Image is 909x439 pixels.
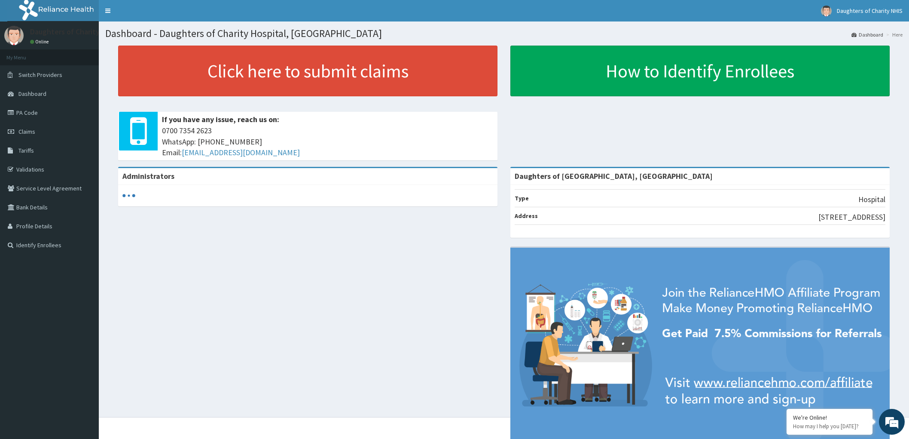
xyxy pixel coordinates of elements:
[18,90,46,98] span: Dashboard
[122,171,174,181] b: Administrators
[18,71,62,79] span: Switch Providers
[182,147,300,157] a: [EMAIL_ADDRESS][DOMAIN_NAME]
[18,147,34,154] span: Tariffs
[122,189,135,202] svg: audio-loading
[793,423,866,430] p: How may I help you today?
[105,28,903,39] h1: Dashboard - Daughters of Charity Hospital, [GEOGRAPHIC_DATA]
[18,128,35,135] span: Claims
[515,171,713,181] strong: Daughters of [GEOGRAPHIC_DATA], [GEOGRAPHIC_DATA]
[837,7,903,15] span: Daughters of Charity NHIS
[162,125,493,158] span: 0700 7354 2623 WhatsApp: [PHONE_NUMBER] Email:
[515,212,538,220] b: Address
[4,26,24,45] img: User Image
[118,46,497,96] a: Click here to submit claims
[515,194,529,202] b: Type
[858,194,885,205] p: Hospital
[162,114,279,124] b: If you have any issue, reach us on:
[818,212,885,223] p: [STREET_ADDRESS]
[821,6,832,16] img: User Image
[30,39,51,45] a: Online
[793,414,866,421] div: We're Online!
[851,31,883,38] a: Dashboard
[510,46,890,96] a: How to Identify Enrollees
[884,31,903,38] li: Here
[30,28,118,36] p: Daughters of Charity NHIS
